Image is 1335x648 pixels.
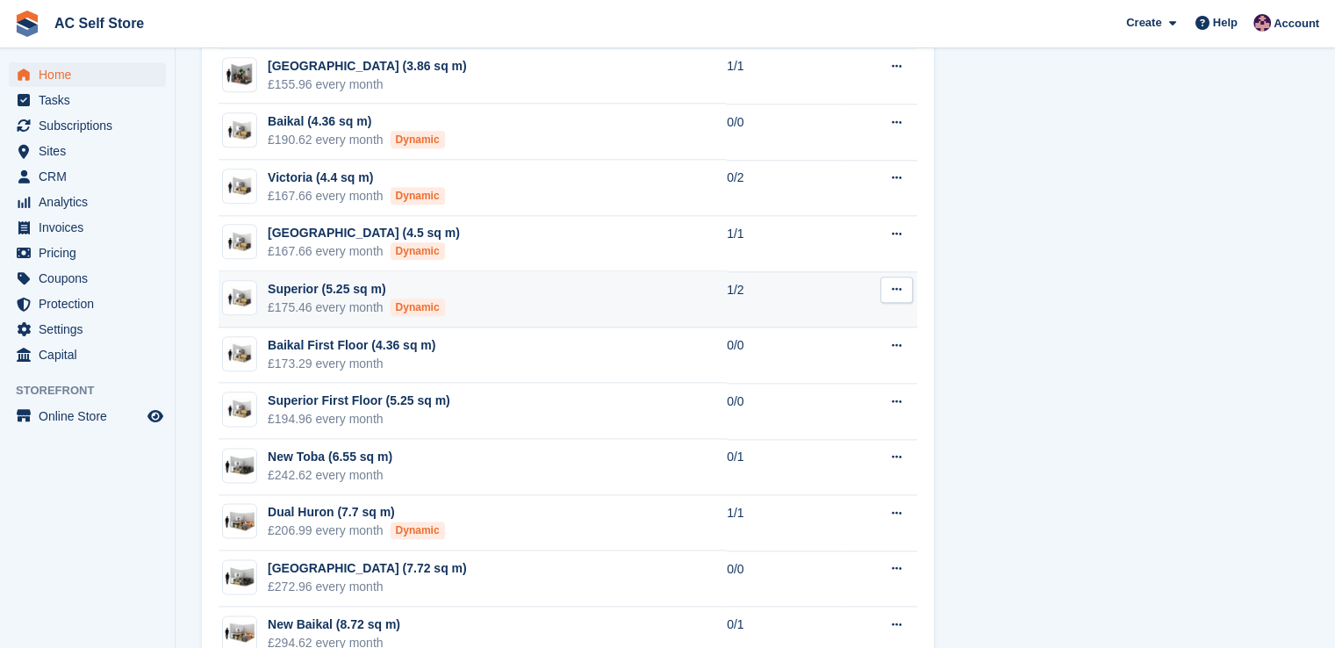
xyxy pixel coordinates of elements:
span: Help [1213,14,1238,32]
a: menu [9,164,166,189]
td: 0/1 [727,439,843,495]
a: AC Self Store [47,9,151,38]
a: menu [9,404,166,428]
span: Invoices [39,215,144,240]
a: menu [9,62,166,87]
a: menu [9,139,166,163]
td: 0/0 [727,328,843,384]
div: New Toba (6.55 sq m) [268,448,392,466]
img: 100-sqft-unit.jpg [223,620,256,645]
td: 0/0 [727,104,843,160]
td: 0/2 [727,160,843,216]
span: Protection [39,292,144,316]
div: £190.62 every month [268,131,445,149]
a: menu [9,342,166,367]
a: menu [9,88,166,112]
img: 50-sqft-unit.jpg [223,341,256,366]
a: menu [9,113,166,138]
a: menu [9,241,166,265]
span: Subscriptions [39,113,144,138]
img: 50-sqft-unit.jpg [223,118,256,143]
span: Pricing [39,241,144,265]
span: Storefront [16,382,175,400]
span: Home [39,62,144,87]
div: Dynamic [391,522,445,539]
a: menu [9,215,166,240]
span: Tasks [39,88,144,112]
span: Coupons [39,266,144,291]
img: 50-sqft-unit.jpg [223,285,256,311]
div: Victoria (4.4 sq m) [268,169,445,187]
div: Baikal First Floor (4.36 sq m) [268,336,435,355]
div: Dynamic [391,242,445,260]
span: Online Store [39,404,144,428]
img: 75-sqft-unit%20(1).jpg [223,453,256,479]
div: Dynamic [391,187,445,205]
div: £167.66 every month [268,187,445,205]
div: £194.96 every month [268,410,450,428]
img: 40-sqft-unit.jpg [223,61,256,87]
div: £155.96 every month [268,76,467,94]
td: 1/1 [727,48,843,104]
div: £167.66 every month [268,242,460,261]
img: Ted Cox [1253,14,1271,32]
div: £272.96 every month [268,578,467,596]
span: Analytics [39,190,144,214]
span: Create [1126,14,1161,32]
td: 1/1 [727,495,843,551]
a: menu [9,190,166,214]
div: £173.29 every month [268,355,435,373]
a: menu [9,292,166,316]
div: £175.46 every month [268,299,445,317]
div: New Baikal (8.72 sq m) [268,616,400,634]
img: 50-sqft-unit%20(1).jpg [223,397,256,422]
a: menu [9,266,166,291]
img: 75-sqft-unit%20(1).jpg [223,565,256,590]
div: Dual Huron (7.7 sq m) [268,503,445,522]
a: Preview store [145,406,166,427]
td: 1/2 [727,271,843,328]
div: £242.62 every month [268,466,392,485]
a: menu [9,317,166,342]
td: 0/0 [727,551,843,607]
div: [GEOGRAPHIC_DATA] (7.72 sq m) [268,559,467,578]
div: Superior (5.25 sq m) [268,280,445,299]
td: 1/1 [727,216,843,272]
div: Dynamic [391,131,445,148]
span: Capital [39,342,144,367]
span: CRM [39,164,144,189]
span: Account [1274,15,1319,32]
div: Dynamic [391,299,445,316]
img: 50-sqft-unit.jpg [223,229,256,255]
div: [GEOGRAPHIC_DATA] (3.86 sq m) [268,57,467,76]
div: [GEOGRAPHIC_DATA] (4.5 sq m) [268,224,460,242]
td: 0/0 [727,383,843,439]
span: Sites [39,139,144,163]
img: stora-icon-8386f47178a22dfd0bd8f6a31ec36ba5ce8667c1dd55bd0f319d3a0aa187defe.svg [14,11,40,37]
div: £206.99 every month [268,522,445,540]
span: Settings [39,317,144,342]
img: 50-sqft-unit%20(1).jpg [223,174,256,199]
div: Baikal (4.36 sq m) [268,112,445,131]
img: 100-sqft-unit.jpg [223,508,256,534]
div: Superior First Floor (5.25 sq m) [268,392,450,410]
